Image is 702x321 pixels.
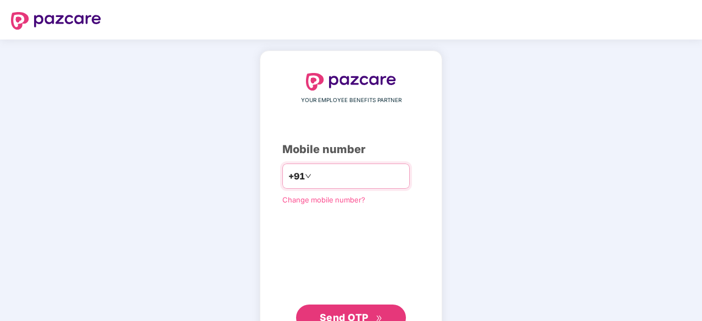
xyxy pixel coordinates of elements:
img: logo [306,73,396,91]
span: YOUR EMPLOYEE BENEFITS PARTNER [301,96,402,105]
div: Mobile number [282,141,420,158]
img: logo [11,12,101,30]
span: +91 [288,170,305,183]
a: Change mobile number? [282,195,365,204]
span: down [305,173,311,179]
